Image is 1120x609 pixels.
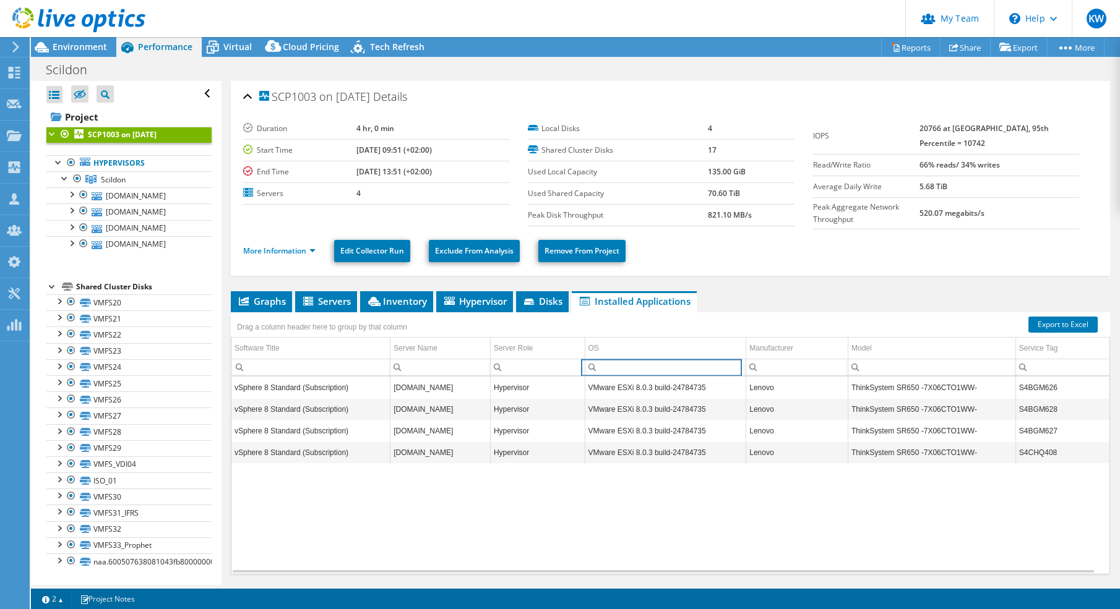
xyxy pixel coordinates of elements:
[848,338,1016,359] td: Model Column
[848,377,1016,398] td: Column Model, Value ThinkSystem SR650 -7X06CTO1WW-
[494,341,533,356] div: Server Role
[237,295,286,307] span: Graphs
[813,181,920,193] label: Average Daily Write
[708,166,746,177] b: 135.00 GiB
[528,166,708,178] label: Used Local Capacity
[990,38,1048,57] a: Export
[390,398,491,420] td: Column Server Name, Value esx03.lgn.nl
[259,91,370,103] span: SCP1003 on [DATE]
[813,159,920,171] label: Read/Write Ratio
[490,359,585,375] td: Column Server Role, Filter cell
[390,377,491,398] td: Column Server Name, Value esx02.lgn.nl
[585,441,746,463] td: Column OS, Value VMware ESXi 8.0.3 build-24784735
[528,122,708,135] label: Local Disks
[848,398,1016,420] td: Column Model, Value ThinkSystem SR650 -7X06CTO1WW-
[46,359,212,375] a: VMFS24
[46,488,212,505] a: VMFS30
[231,377,390,398] td: Column Software Title, Value vSphere 8 Standard (Subscription)
[101,174,126,185] span: Scildon
[46,127,212,143] a: SCP1003 on [DATE]
[585,359,746,375] td: Column OS, Filter cell
[746,398,848,420] td: Column Manufacturer, Value Lenovo
[708,145,717,155] b: 17
[813,201,920,226] label: Peak Aggregate Network Throughput
[46,236,212,252] a: [DOMAIN_NAME]
[231,312,1110,575] div: Data grid
[46,375,212,391] a: VMFS25
[243,166,356,178] label: End Time
[138,41,192,53] span: Performance
[46,310,212,326] a: VMFS21
[708,188,740,198] b: 70.60 TiB
[46,326,212,343] a: VMFS22
[1015,359,1109,375] td: Column Service Tag, Filter cell
[528,144,708,156] label: Shared Cluster Disks
[848,359,1016,375] td: Column Model, Filter cell
[370,41,424,53] span: Tech Refresh
[243,122,356,135] label: Duration
[390,338,491,359] td: Server Name Column
[1009,13,1020,24] svg: \n
[588,341,599,356] div: OS
[1015,420,1109,441] td: Column Service Tag, Value S4BGM627
[394,341,437,356] div: Server Name
[940,38,991,57] a: Share
[848,441,1016,463] td: Column Model, Value ThinkSystem SR650 -7X06CTO1WW-
[46,424,212,440] a: VMFS28
[53,41,107,53] span: Environment
[585,420,746,441] td: Column OS, Value VMware ESXi 8.0.3 build-24784735
[1047,38,1105,57] a: More
[813,130,920,142] label: IOPS
[490,377,585,398] td: Column Server Role, Value Hypervisor
[71,591,144,607] a: Project Notes
[746,420,848,441] td: Column Manufacturer, Value Lenovo
[920,160,1000,170] b: 66% reads/ 34% writes
[851,341,872,356] div: Model
[46,203,212,219] a: [DOMAIN_NAME]
[708,210,752,220] b: 821.10 MB/s
[1019,341,1058,356] div: Service Tag
[356,166,432,177] b: [DATE] 13:51 (+02:00)
[390,441,491,463] td: Column Server Name, Value esx04.lgn.nl
[490,398,585,420] td: Column Server Role, Value Hypervisor
[234,318,410,336] div: Drag a column header here to group by that column
[528,209,708,221] label: Peak Disk Throughput
[46,171,212,187] a: Scildon
[235,341,280,356] div: Software Title
[390,420,491,441] td: Column Server Name, Value esx01.lgn.nl
[585,377,746,398] td: Column OS, Value VMware ESXi 8.0.3 build-24784735
[1028,317,1098,333] a: Export to Excel
[33,591,72,607] a: 2
[366,295,427,307] span: Inventory
[231,420,390,441] td: Column Software Title, Value vSphere 8 Standard (Subscription)
[231,398,390,420] td: Column Software Title, Value vSphere 8 Standard (Subscription)
[46,456,212,472] a: VMFS_VDI04
[1015,338,1109,359] td: Service Tag Column
[46,107,212,127] a: Project
[223,41,252,53] span: Virtual
[1015,377,1109,398] td: Column Service Tag, Value S4BGM626
[40,63,106,77] h1: Scildon
[231,359,390,375] td: Column Software Title, Filter cell
[46,407,212,424] a: VMFS27
[746,338,848,359] td: Manufacturer Column
[1087,9,1106,28] span: KW
[334,240,410,262] a: Edit Collector Run
[429,240,520,262] a: Exclude From Analysis
[283,41,339,53] span: Cloud Pricing
[848,420,1016,441] td: Column Model, Value ThinkSystem SR650 -7X06CTO1WW-
[231,441,390,463] td: Column Software Title, Value vSphere 8 Standard (Subscription)
[528,187,708,200] label: Used Shared Capacity
[881,38,941,57] a: Reports
[749,341,793,356] div: Manufacturer
[920,123,1049,148] b: 20766 at [GEOGRAPHIC_DATA], 95th Percentile = 10742
[46,537,212,553] a: VMFS33_Prophet
[46,187,212,203] a: [DOMAIN_NAME]
[920,181,947,192] b: 5.68 TiB
[88,129,157,140] b: SCP1003 on [DATE]
[46,343,212,359] a: VMFS23
[1015,441,1109,463] td: Column Service Tag, Value S4CHQ408
[390,359,491,375] td: Column Server Name, Filter cell
[46,553,212,569] a: naa.600507638081043fb800000000000001
[746,377,848,398] td: Column Manufacturer, Value Lenovo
